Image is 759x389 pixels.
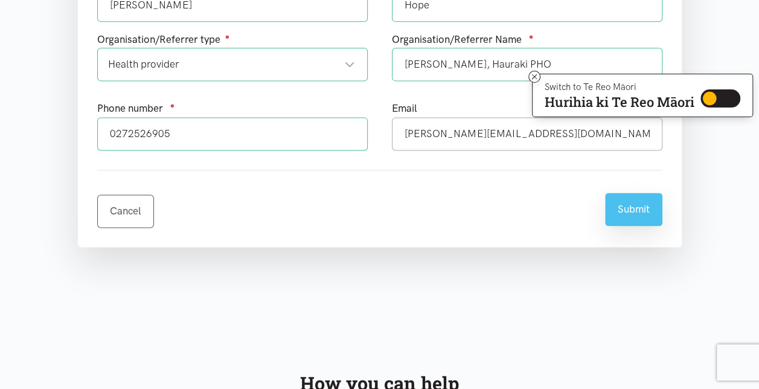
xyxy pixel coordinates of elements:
[392,31,522,48] label: Organisation/Referrer Name
[97,31,368,48] div: Organisation/Referrer type
[97,194,154,228] a: Cancel
[545,97,694,108] p: Hurihia ki Te Reo Māori
[108,56,355,72] div: Health provider
[392,100,417,117] label: Email
[529,32,534,41] sup: ●
[97,100,163,117] label: Phone number
[545,83,694,91] p: Switch to Te Reo Māori
[605,193,662,226] button: Submit
[170,101,175,110] sup: ●
[225,32,230,41] sup: ●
